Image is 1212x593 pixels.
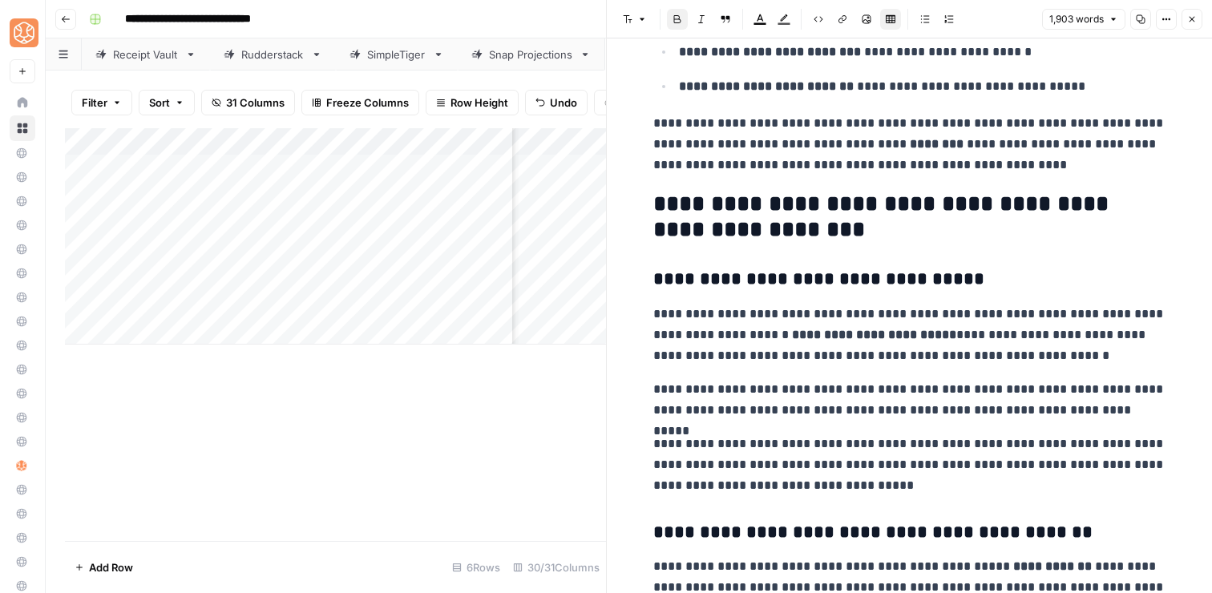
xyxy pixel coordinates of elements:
[71,90,132,115] button: Filter
[10,115,35,141] a: Browse
[10,18,38,47] img: SimpleTiger Logo
[149,95,170,111] span: Sort
[550,95,577,111] span: Undo
[201,90,295,115] button: 31 Columns
[1049,12,1104,26] span: 1,903 words
[139,90,195,115] button: Sort
[489,46,573,63] div: Snap Projections
[65,555,143,580] button: Add Row
[446,555,507,580] div: 6 Rows
[113,46,179,63] div: Receipt Vault
[301,90,419,115] button: Freeze Columns
[326,95,409,111] span: Freeze Columns
[426,90,519,115] button: Row Height
[16,460,27,471] img: hlg0wqi1id4i6sbxkcpd2tyblcaw
[210,38,336,71] a: Rudderstack
[336,38,458,71] a: SimpleTiger
[82,38,210,71] a: Receipt Vault
[507,555,606,580] div: 30/31 Columns
[10,90,35,115] a: Home
[525,90,588,115] button: Undo
[458,38,604,71] a: Snap Projections
[241,46,305,63] div: Rudderstack
[10,13,35,53] button: Workspace: SimpleTiger
[226,95,285,111] span: 31 Columns
[450,95,508,111] span: Row Height
[89,559,133,575] span: Add Row
[367,46,426,63] div: SimpleTiger
[82,95,107,111] span: Filter
[1042,9,1125,30] button: 1,903 words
